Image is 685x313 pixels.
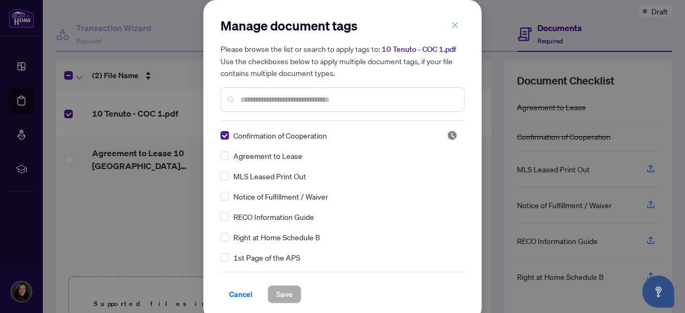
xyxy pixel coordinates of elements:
span: 10 Tenuto - COC 1.pdf [382,44,456,54]
span: Notice of Fulfillment / Waiver [233,190,328,202]
span: RECO Information Guide [233,211,314,223]
h2: Manage document tags [220,17,465,34]
span: MLS Leased Print Out [233,170,306,182]
span: Cancel [229,286,253,303]
span: close [451,21,459,29]
button: Cancel [220,285,261,303]
span: 1st Page of the APS [233,251,300,263]
button: Open asap [642,276,674,308]
span: Agreement to Lease [233,150,302,162]
span: Pending Review [447,130,458,141]
span: Confirmation of Cooperation [233,129,327,141]
img: status [447,130,458,141]
h5: Please browse the list or search to apply tags to: Use the checkboxes below to apply multiple doc... [220,43,465,79]
span: Right at Home Schedule B [233,231,320,243]
button: Save [268,285,301,303]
